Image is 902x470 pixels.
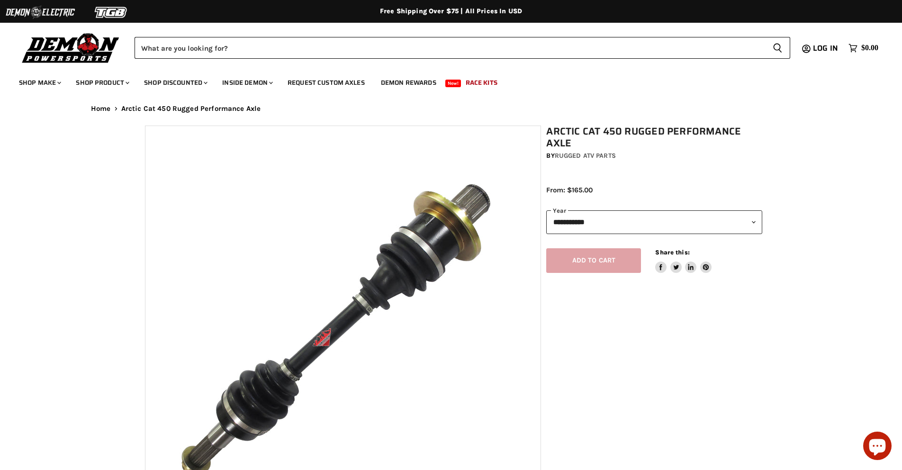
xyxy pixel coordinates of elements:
[280,73,372,92] a: Request Custom Axles
[135,37,765,59] input: Search
[135,37,790,59] form: Product
[374,73,443,92] a: Demon Rewards
[12,69,876,92] ul: Main menu
[19,31,123,64] img: Demon Powersports
[861,44,878,53] span: $0.00
[121,105,261,113] span: Arctic Cat 450 Rugged Performance Axle
[459,73,505,92] a: Race Kits
[844,41,883,55] a: $0.00
[445,80,461,87] span: New!
[813,42,838,54] span: Log in
[76,3,147,21] img: TGB Logo 2
[215,73,279,92] a: Inside Demon
[809,44,844,53] a: Log in
[546,210,762,234] select: year
[655,249,689,256] span: Share this:
[137,73,213,92] a: Shop Discounted
[91,105,111,113] a: Home
[546,126,762,149] h1: Arctic Cat 450 Rugged Performance Axle
[5,3,76,21] img: Demon Electric Logo 2
[72,105,830,113] nav: Breadcrumbs
[765,37,790,59] button: Search
[555,152,616,160] a: Rugged ATV Parts
[546,151,762,161] div: by
[655,248,712,273] aside: Share this:
[72,7,830,16] div: Free Shipping Over $75 | All Prices In USD
[69,73,135,92] a: Shop Product
[546,186,593,194] span: From: $165.00
[12,73,67,92] a: Shop Make
[860,432,894,462] inbox-online-store-chat: Shopify online store chat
